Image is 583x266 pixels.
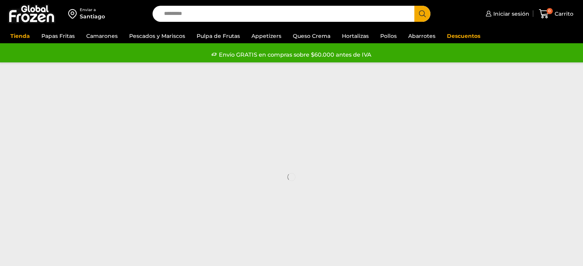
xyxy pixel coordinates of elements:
[404,29,439,43] a: Abarrotes
[289,29,334,43] a: Queso Crema
[193,29,244,43] a: Pulpa de Frutas
[125,29,189,43] a: Pescados y Mariscos
[484,6,529,21] a: Iniciar sesión
[248,29,285,43] a: Appetizers
[547,8,553,14] span: 0
[443,29,484,43] a: Descuentos
[414,6,430,22] button: Search button
[537,5,575,23] a: 0 Carrito
[80,7,105,13] div: Enviar a
[491,10,529,18] span: Iniciar sesión
[68,7,80,20] img: address-field-icon.svg
[38,29,79,43] a: Papas Fritas
[7,29,34,43] a: Tienda
[338,29,373,43] a: Hortalizas
[553,10,573,18] span: Carrito
[376,29,401,43] a: Pollos
[82,29,122,43] a: Camarones
[80,13,105,20] div: Santiago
